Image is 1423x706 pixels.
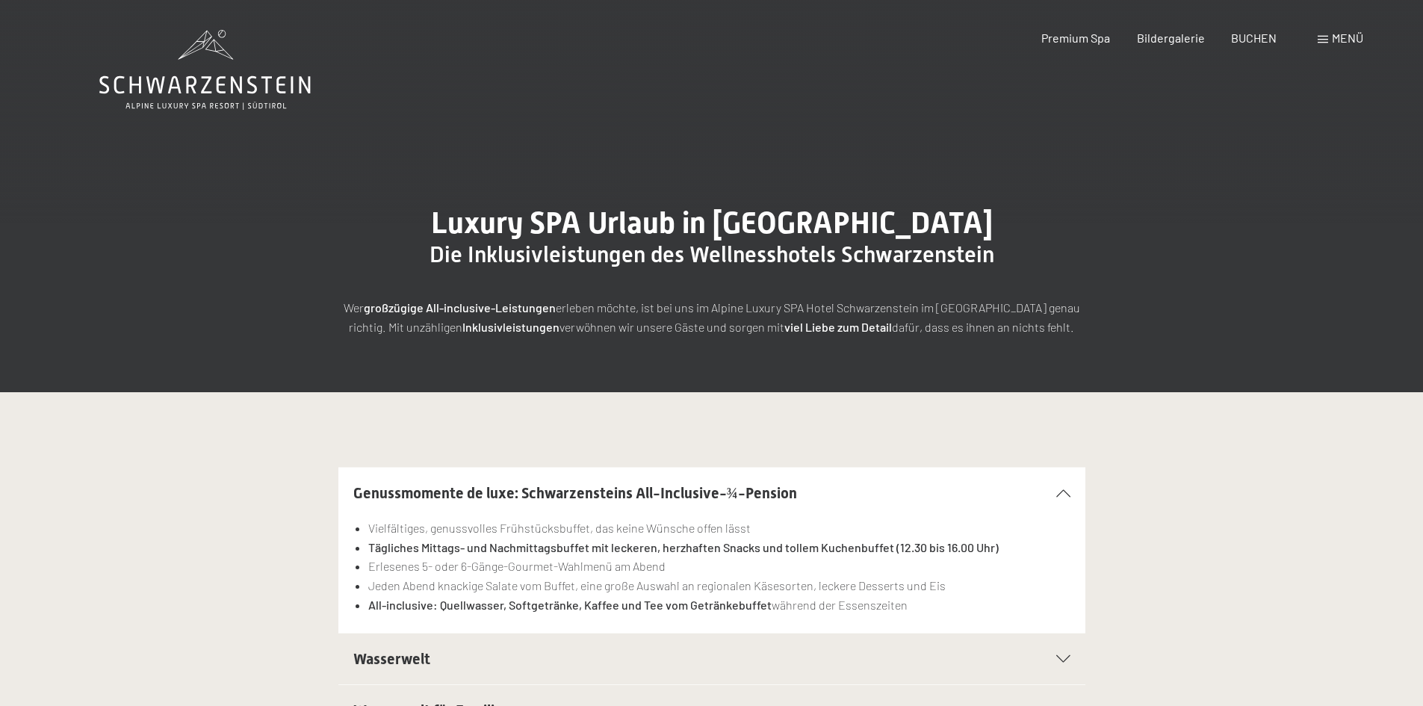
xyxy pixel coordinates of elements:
[1137,31,1205,45] a: Bildergalerie
[430,241,994,267] span: Die Inklusivleistungen des Wellnesshotels Schwarzenstein
[1231,31,1277,45] a: BUCHEN
[338,298,1085,336] p: Wer erleben möchte, ist bei uns im Alpine Luxury SPA Hotel Schwarzenstein im [GEOGRAPHIC_DATA] ge...
[431,205,993,241] span: Luxury SPA Urlaub in [GEOGRAPHIC_DATA]
[784,320,892,334] strong: viel Liebe zum Detail
[353,484,797,502] span: Genussmomente de luxe: Schwarzensteins All-Inclusive-¾-Pension
[462,320,559,334] strong: Inklusivleistungen
[368,518,1070,538] li: Vielfältiges, genussvolles Frühstücksbuffet, das keine Wünsche offen lässt
[368,557,1070,576] li: Erlesenes 5- oder 6-Gänge-Gourmet-Wahlmenü am Abend
[368,598,772,612] strong: All-inclusive: Quellwasser, Softgetränke, Kaffee und Tee vom Getränkebuffet
[368,595,1070,615] li: während der Essenszeiten
[368,540,999,554] strong: Tägliches Mittags- und Nachmittagsbuffet mit leckeren, herzhaften Snacks und tollem Kuchenbuffet ...
[368,576,1070,595] li: Jeden Abend knackige Salate vom Buffet, eine große Auswahl an regionalen Käsesorten, leckere Dess...
[1332,31,1363,45] span: Menü
[353,650,430,668] span: Wasserwelt
[364,300,556,315] strong: großzügige All-inclusive-Leistungen
[1041,31,1110,45] a: Premium Spa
